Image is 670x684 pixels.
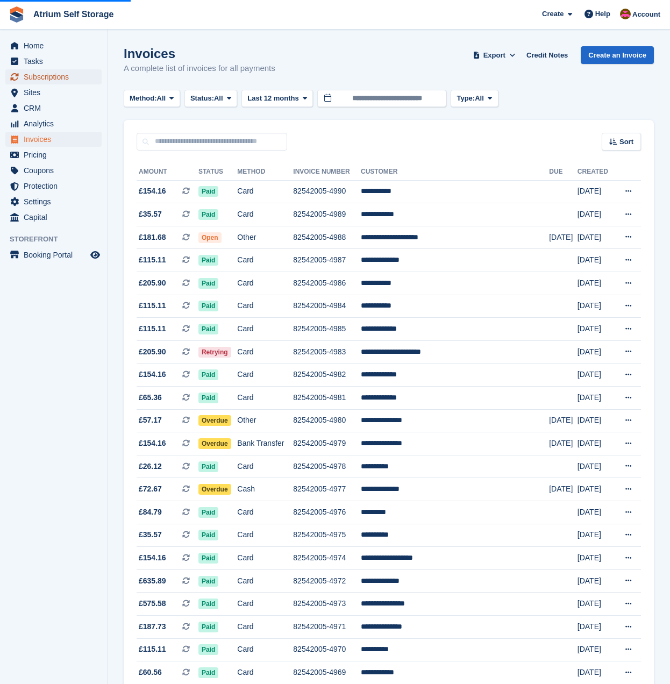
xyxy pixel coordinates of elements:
span: £635.89 [139,575,166,587]
span: Paid [198,393,218,403]
a: Create an Invoice [581,46,654,64]
td: [DATE] [578,364,614,387]
a: Atrium Self Storage [29,5,118,23]
span: £187.73 [139,621,166,632]
span: Export [483,50,505,61]
span: Account [632,9,660,20]
td: Card [237,340,293,364]
td: 82542005-4990 [293,180,361,203]
span: £115.11 [139,323,166,334]
td: [DATE] [578,547,614,570]
td: 82542005-4988 [293,226,361,249]
span: All [214,93,223,104]
th: Invoice Number [293,163,361,181]
td: Card [237,638,293,661]
td: Card [237,364,293,387]
span: Capital [24,210,88,225]
td: [DATE] [578,318,614,341]
span: £154.16 [139,438,166,449]
span: £65.36 [139,392,162,403]
a: menu [5,210,102,225]
span: Paid [198,278,218,289]
span: Storefront [10,234,107,245]
span: £154.16 [139,369,166,380]
span: £57.17 [139,415,162,426]
span: Home [24,38,88,53]
th: Customer [361,163,549,181]
button: Status: All [184,90,237,108]
img: stora-icon-8386f47178a22dfd0bd8f6a31ec36ba5ce8667c1dd55bd0f319d3a0aa187defe.svg [9,6,25,23]
span: Coupons [24,163,88,178]
span: Last 12 months [247,93,298,104]
span: Help [595,9,610,19]
td: Card [237,501,293,524]
button: Last 12 months [241,90,313,108]
span: Paid [198,301,218,311]
span: Paid [198,598,218,609]
td: 82542005-4972 [293,569,361,593]
span: Tasks [24,54,88,69]
td: 82542005-4983 [293,340,361,364]
th: Status [198,163,237,181]
span: Paid [198,186,218,197]
td: Card [237,569,293,593]
span: Paid [198,369,218,380]
button: Type: All [451,90,498,108]
span: £575.58 [139,598,166,609]
th: Amount [137,163,198,181]
a: menu [5,247,102,262]
td: [DATE] [578,226,614,249]
a: menu [5,54,102,69]
td: 82542005-4977 [293,478,361,501]
span: Booking Portal [24,247,88,262]
td: [DATE] [578,295,614,318]
span: Paid [198,530,218,540]
span: Paid [198,461,218,472]
span: £205.90 [139,346,166,358]
td: [DATE] [578,478,614,501]
span: £154.16 [139,186,166,197]
td: Card [237,295,293,318]
td: Card [237,203,293,226]
td: 82542005-4989 [293,203,361,226]
th: Created [578,163,614,181]
a: menu [5,85,102,100]
span: Sites [24,85,88,100]
h1: Invoices [124,46,275,61]
span: CRM [24,101,88,116]
span: Protection [24,179,88,194]
td: [DATE] [578,615,614,638]
span: Paid [198,644,218,655]
a: menu [5,69,102,84]
span: £84.79 [139,507,162,518]
span: Overdue [198,438,231,449]
span: £115.11 [139,300,166,311]
td: Card [237,272,293,295]
td: Card [237,455,293,478]
span: Status: [190,93,214,104]
td: [DATE] [578,455,614,478]
span: All [475,93,484,104]
td: [DATE] [578,180,614,203]
td: [DATE] [578,501,614,524]
td: 82542005-4976 [293,501,361,524]
span: Subscriptions [24,69,88,84]
td: Card [237,524,293,547]
span: £26.12 [139,461,162,472]
td: [DATE] [578,409,614,432]
td: Card [237,593,293,616]
th: Due [549,163,578,181]
td: 82542005-4984 [293,295,361,318]
span: Overdue [198,484,231,495]
span: £72.67 [139,483,162,495]
a: menu [5,147,102,162]
img: Mark Rhodes [620,9,631,19]
span: Invoices [24,132,88,147]
td: 82542005-4980 [293,409,361,432]
span: Paid [198,576,218,587]
span: £60.56 [139,667,162,678]
td: Cash [237,478,293,501]
td: Other [237,409,293,432]
td: [DATE] [578,249,614,272]
th: Method [237,163,293,181]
